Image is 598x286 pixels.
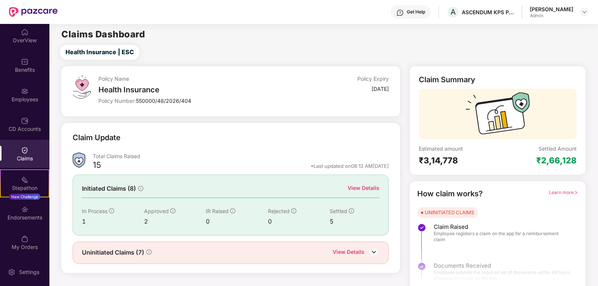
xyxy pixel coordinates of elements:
[109,208,114,213] span: info-circle
[206,208,229,214] span: IR Raised
[582,9,588,15] img: svg+xml;base64,PHN2ZyBpZD0iRHJvcGRvd24tMzJ4MzIiIHhtbG5zPSJodHRwOi8vd3d3LnczLm9yZy8yMDAwL3N2ZyIgd2...
[138,186,143,191] span: info-circle
[574,190,578,195] span: right
[98,75,292,82] div: Policy Name
[357,75,389,82] div: Policy Expiry
[144,208,169,214] span: Approved
[73,153,85,168] img: ClaimsSummaryIcon
[17,268,42,276] div: Settings
[82,248,144,257] span: Uninitiated Claims (7)
[21,147,28,154] img: svg+xml;base64,PHN2ZyBpZD0iQ2xhaW0iIHhtbG5zPSJodHRwOi8vd3d3LnczLm9yZy8yMDAwL3N2ZyIgd2lkdGg9IjIwIi...
[333,248,364,258] div: View Details
[21,206,28,213] img: svg+xml;base64,PHN2ZyBpZD0iRW5kb3JzZW1lbnRzIiB4bWxucz0iaHR0cDovL3d3dy53My5vcmcvMjAwMC9zdmciIHdpZH...
[417,188,483,200] div: How claim works?
[407,9,425,15] div: Get Help
[419,75,475,84] div: Claim Summary
[417,223,426,232] img: svg+xml;base64,PHN2ZyBpZD0iU3RlcC1Eb25lLTMyeDMyIiB4bWxucz0iaHR0cDovL3d3dy53My5vcmcvMjAwMC9zdmciIH...
[434,223,571,231] span: Claim Raised
[372,85,389,92] div: [DATE]
[73,75,91,99] img: svg+xml;base64,PHN2ZyB4bWxucz0iaHR0cDovL3d3dy53My5vcmcvMjAwMC9zdmciIHdpZHRoPSI0OS4zMiIgaGVpZ2h0PS...
[21,58,28,65] img: svg+xml;base64,PHN2ZyBpZD0iQmVuZWZpdHMiIHhtbG5zPSJodHRwOi8vd3d3LnczLm9yZy8yMDAwL3N2ZyIgd2lkdGg9Ij...
[368,246,379,258] img: DownIcon
[311,163,389,169] div: *Last updated on 08:13 AM[DATE]
[82,184,136,193] span: Initiated Claims (8)
[268,208,290,214] span: Rejected
[230,208,235,213] span: info-circle
[1,184,49,192] div: Stepathon
[291,208,296,213] span: info-circle
[462,9,514,16] div: ASCENDUM KPS PRIVATE LIMITED
[268,217,330,226] div: 0
[170,208,176,213] span: info-circle
[9,7,58,17] img: New Pazcare Logo
[9,194,40,200] div: New Challenge
[65,47,134,57] span: Health Insurance | ESC
[60,45,140,60] button: Health Insurance | ESC
[98,85,292,94] div: Health Insurance
[93,153,389,160] div: Total Claims Raised
[419,145,498,152] div: Estimated amount
[330,217,379,226] div: 5
[419,155,498,166] div: ₹3,14,778
[348,184,379,192] div: View Details
[549,190,578,195] span: Learn more
[98,97,292,104] div: Policy Number:
[82,217,144,226] div: 1
[21,117,28,124] img: svg+xml;base64,PHN2ZyBpZD0iQ0RfQWNjb3VudHMiIGRhdGEtbmFtZT0iQ0QgQWNjb3VudHMiIHhtbG5zPSJodHRwOi8vd3...
[82,208,107,214] span: In Process
[8,268,15,276] img: svg+xml;base64,PHN2ZyBpZD0iU2V0dGluZy0yMHgyMCIgeG1sbnM9Imh0dHA6Ly93d3cudzMub3JnLzIwMDAvc3ZnIiB3aW...
[466,92,530,139] img: svg+xml;base64,PHN2ZyB3aWR0aD0iMTcyIiBoZWlnaHQ9IjExMyIgdmlld0JveD0iMCAwIDE3MiAxMTMiIGZpbGw9Im5vbm...
[21,235,28,243] img: svg+xml;base64,PHN2ZyBpZD0iTXlfT3JkZXJzIiBkYXRhLW5hbWU9Ik15IE9yZGVycyIgeG1sbnM9Imh0dHA6Ly93d3cudz...
[536,155,577,166] div: ₹2,66,128
[21,87,28,95] img: svg+xml;base64,PHN2ZyBpZD0iRW1wbG95ZWVzIiB4bWxucz0iaHR0cDovL3d3dy53My5vcmcvMjAwMC9zdmciIHdpZHRoPS...
[330,208,347,214] span: Settled
[349,208,354,213] span: info-circle
[538,145,577,152] div: Settled Amount
[146,249,152,255] span: info-circle
[21,176,28,184] img: svg+xml;base64,PHN2ZyB4bWxucz0iaHR0cDovL3d3dy53My5vcmcvMjAwMC9zdmciIHdpZHRoPSIyMSIgaGVpZ2h0PSIyMC...
[73,132,120,144] div: Claim Update
[144,217,206,226] div: 2
[425,209,474,216] div: UNINITIATED CLAIMS
[21,28,28,36] img: svg+xml;base64,PHN2ZyBpZD0iSG9tZSIgeG1sbnM9Imh0dHA6Ly93d3cudzMub3JnLzIwMDAvc3ZnIiB3aWR0aD0iMjAiIG...
[136,98,191,104] span: 550000/48/2026/404
[206,217,268,226] div: 0
[530,6,573,13] div: [PERSON_NAME]
[451,7,456,16] span: A
[93,160,101,172] div: 15
[396,9,404,16] img: svg+xml;base64,PHN2ZyBpZD0iSGVscC0zMngzMiIgeG1sbnM9Imh0dHA6Ly93d3cudzMub3JnLzIwMDAvc3ZnIiB3aWR0aD...
[61,30,145,39] h2: Claims Dashboard
[530,13,573,19] div: Admin
[434,231,571,243] span: Employee registers a claim on the app for a reimbursement claim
